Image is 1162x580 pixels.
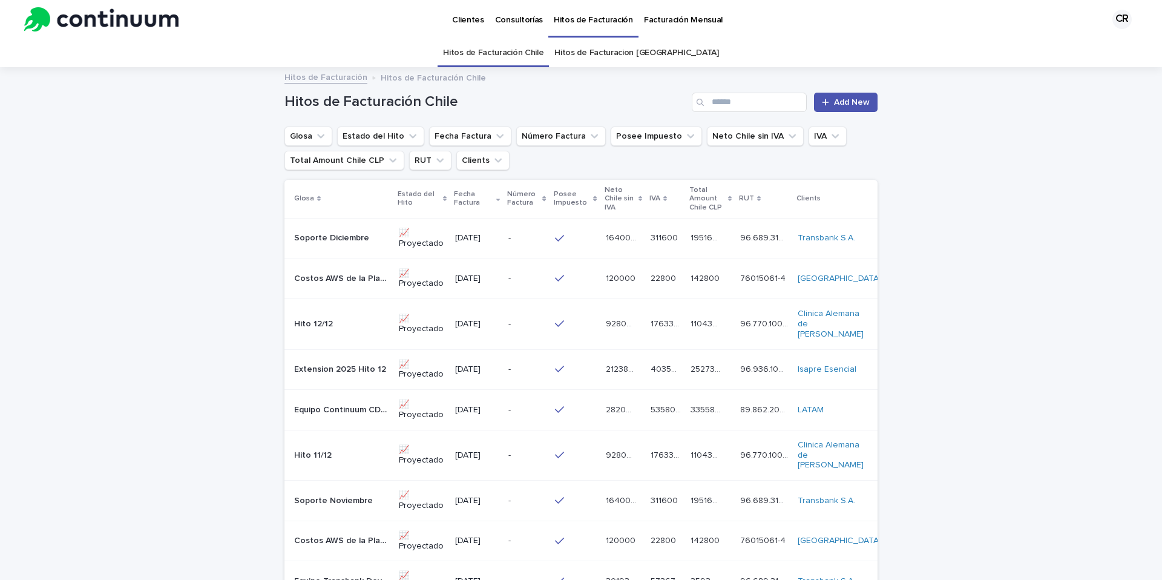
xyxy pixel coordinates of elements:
[456,151,510,170] button: Clients
[554,188,591,210] p: Posee Impuesto
[798,440,864,470] a: Clinica Alemana de [PERSON_NAME]
[516,127,606,146] button: Número Factura
[455,319,499,329] p: [DATE]
[814,93,878,112] a: Add New
[691,533,722,546] p: 142800
[399,445,445,466] p: 📈Proyectado
[284,259,878,299] tr: Costos AWS de la Plataforma Trustwires - DiciembreCostos AWS de la Plataforma Trustwires - Diciem...
[798,274,881,284] a: [GEOGRAPHIC_DATA]
[294,493,375,506] p: Soporte Noviembre
[284,151,404,170] button: Total Amount Chile CLP
[1112,10,1132,29] div: CR
[455,450,499,461] p: [DATE]
[398,188,440,210] p: Estado del Hito
[284,299,878,349] tr: Hito 12/12Hito 12/12 📈Proyectado[DATE]-- 9280526492805264 1763300017633000 110438264110438264 96....
[507,188,539,210] p: Número Factura
[284,218,878,259] tr: Soporte DiciembreSoporte Diciembre 📈Proyectado[DATE]-- 16400001640000 311600311600 19516001951600...
[284,390,878,430] tr: Equipo Continuum CDP - Mes (Diciembre)Equipo Continuum CDP - Mes (Diciembre) 📈Proyectado[DATE]-- ...
[508,362,513,375] p: -
[284,349,878,390] tr: Extension 2025 Hito 12Extension 2025 Hito 12 📈Proyectado[DATE]-- 2123851821238518 40353184035318 ...
[691,231,723,243] p: 1951600
[691,493,723,506] p: 1951600
[409,151,451,170] button: RUT
[651,231,680,243] p: 311600
[834,98,870,107] span: Add New
[294,317,335,329] p: Hito 12/12
[796,192,821,205] p: Clients
[739,192,754,205] p: RUT
[606,403,638,415] p: 28200000
[284,521,878,561] tr: Costos AWS de la Plataforma Trustwires - NoviembreCostos AWS de la Plataforma Trustwires - Noviem...
[429,127,511,146] button: Fecha Factura
[740,271,788,284] p: 76015061-4
[455,536,499,546] p: [DATE]
[691,317,723,329] p: 110438264
[707,127,804,146] button: Neto Chile sin IVA
[294,362,389,375] p: Extension 2025 Hito 12
[455,274,499,284] p: [DATE]
[691,271,722,284] p: 142800
[508,493,513,506] p: -
[606,448,638,461] p: 92805264
[651,448,683,461] p: 17633000
[24,7,179,31] img: tu8iVZLBSFSnlyF4Um45
[651,493,680,506] p: 311600
[798,233,855,243] a: Transbank S.A.
[284,127,332,146] button: Glosa
[740,362,790,375] p: 96.936.100-0
[798,536,881,546] a: [GEOGRAPHIC_DATA]
[294,231,372,243] p: Soporte Diciembre
[284,430,878,480] tr: Hito 11/12Hito 11/12 📈Proyectado[DATE]-- 9280526492805264 1763300017633000 110438264110438264 96....
[508,271,513,284] p: -
[651,403,683,415] p: 5358000
[508,448,513,461] p: -
[455,405,499,415] p: [DATE]
[740,403,790,415] p: 89.862.200-2
[399,314,445,335] p: 📈Proyectado
[399,360,445,380] p: 📈Proyectado
[284,481,878,521] tr: Soporte NoviembreSoporte Noviembre 📈Proyectado[DATE]-- 16400001640000 311600311600 19516001951600...
[508,231,513,243] p: -
[689,183,725,214] p: Total Amount Chile CLP
[443,39,543,67] a: Hitos de Facturación Chile
[798,496,855,506] a: Transbank S.A.
[399,400,445,420] p: 📈Proyectado
[651,362,683,375] p: 4035318
[337,127,424,146] button: Estado del Hito
[692,93,807,112] input: Search
[294,192,314,205] p: Glosa
[606,362,638,375] p: 21238518
[294,533,392,546] p: Costos AWS de la Plataforma Trustwires - Noviembre
[798,364,856,375] a: Isapre Esencial
[649,192,660,205] p: IVA
[508,403,513,415] p: -
[651,271,678,284] p: 22800
[740,493,790,506] p: 96.689.310-9
[554,39,718,67] a: Hitos de Facturacion [GEOGRAPHIC_DATA]
[381,70,486,84] p: Hitos de Facturación Chile
[651,317,683,329] p: 17633000
[605,183,635,214] p: Neto Chile sin IVA
[455,233,499,243] p: [DATE]
[798,309,864,339] a: Clinica Alemana de [PERSON_NAME]
[740,533,788,546] p: 76015061-4
[740,317,790,329] p: 96.770.100-9
[740,231,790,243] p: 96.689.310-9
[399,490,445,511] p: 📈Proyectado
[691,362,723,375] p: 25273836
[606,317,638,329] p: 92805264
[691,403,723,415] p: 33558000
[740,448,790,461] p: 96.770.100-9
[399,269,445,289] p: 📈Proyectado
[455,496,499,506] p: [DATE]
[294,403,392,415] p: Equipo Continuum CDP - Mes (Diciembre)
[606,231,638,243] p: 1640000
[606,493,638,506] p: 1640000
[651,533,678,546] p: 22800
[691,448,723,461] p: 110438264
[294,271,392,284] p: Costos AWS de la Plataforma Trustwires - Diciembre
[399,531,445,552] p: 📈Proyectado
[809,127,847,146] button: IVA
[606,533,638,546] p: 120000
